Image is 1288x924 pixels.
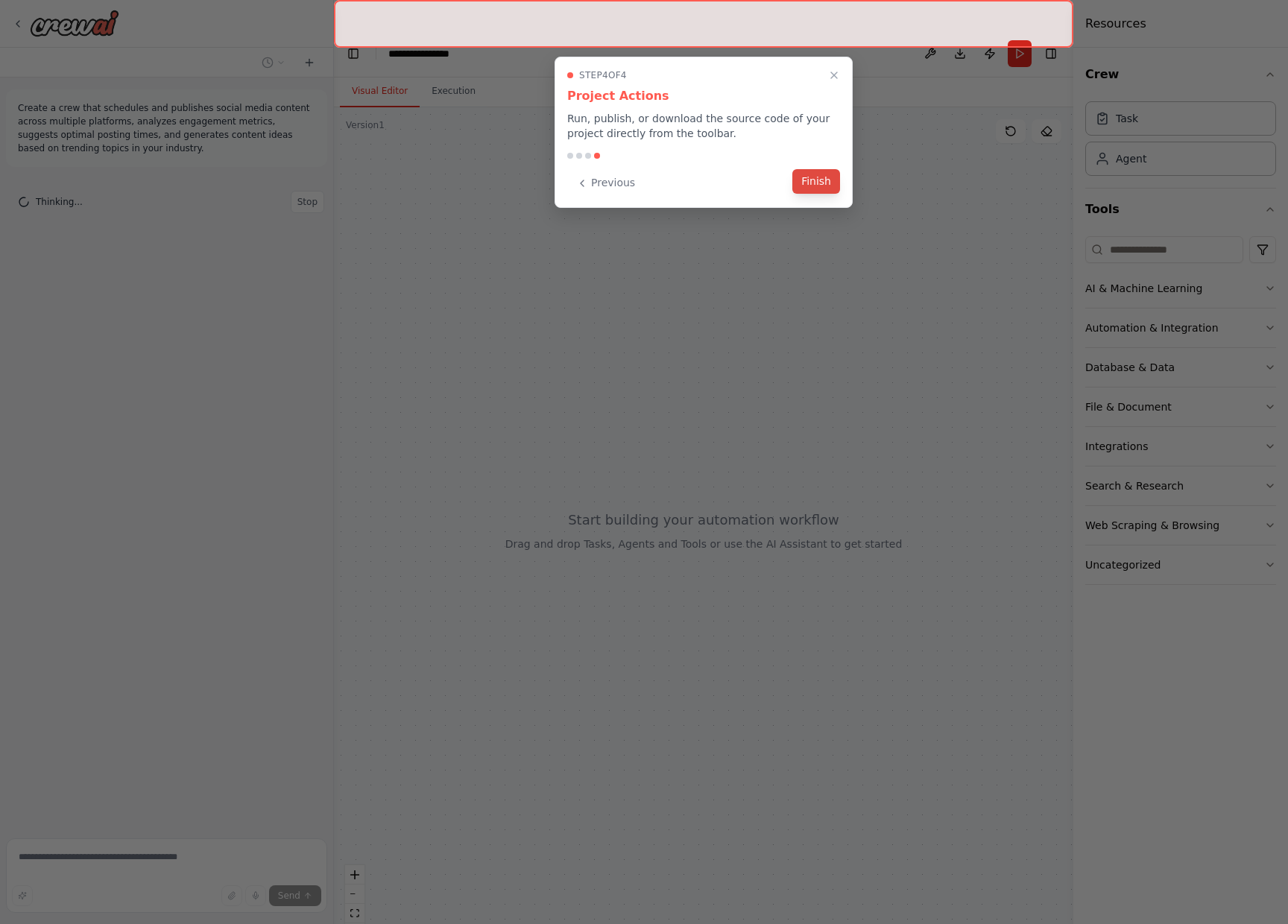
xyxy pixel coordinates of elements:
[579,69,627,81] span: Step 4 of 4
[343,43,364,64] button: Hide left sidebar
[825,66,843,84] button: Close walkthrough
[567,111,840,141] p: Run, publish, or download the source code of your project directly from the toolbar.
[567,87,840,105] h3: Project Actions
[792,169,840,194] button: Finish
[567,171,644,195] button: Previous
